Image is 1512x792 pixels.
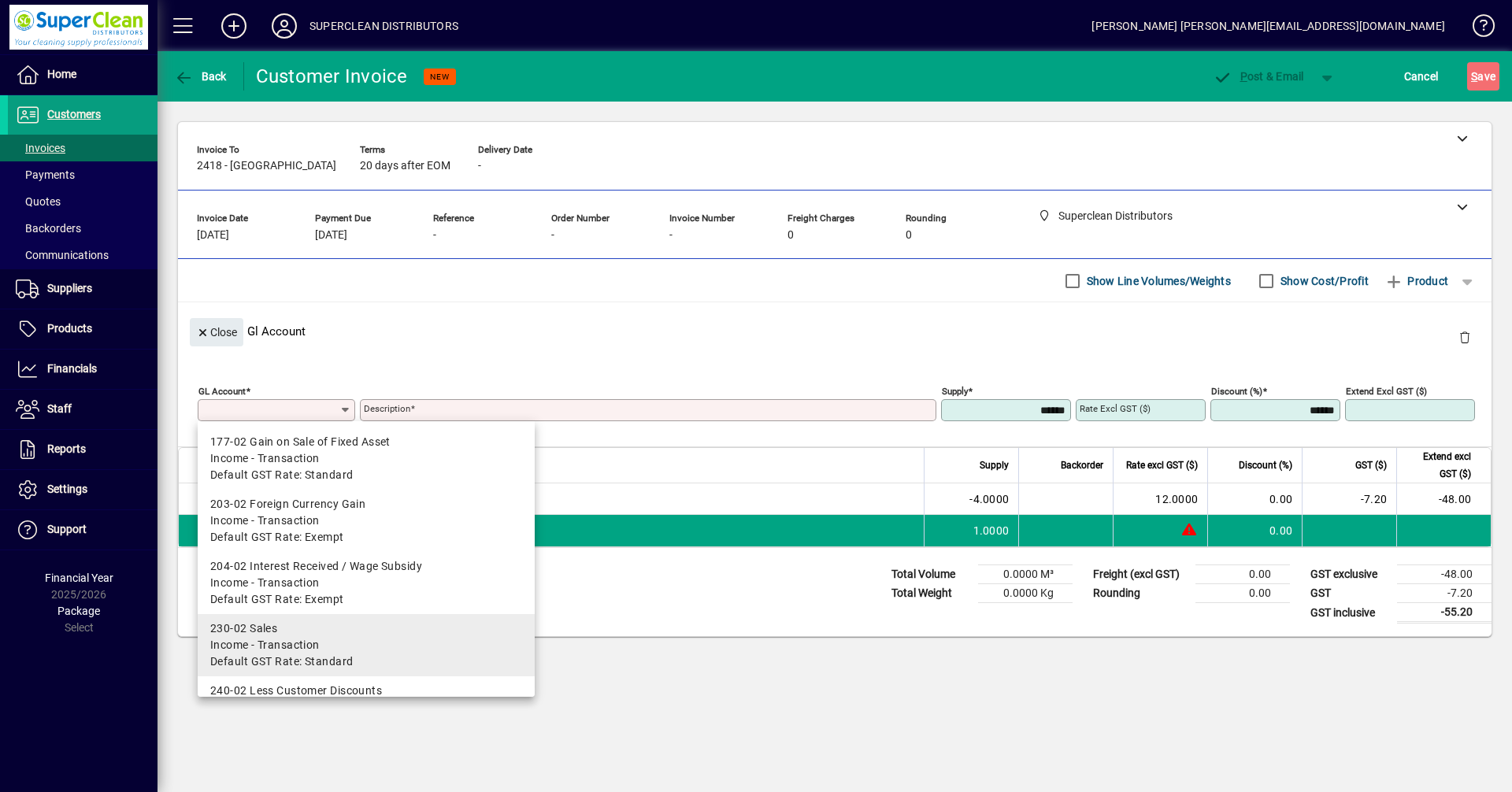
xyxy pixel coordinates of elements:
[1397,584,1492,603] td: -7.20
[16,195,61,208] span: Quotes
[186,324,247,339] app-page-header-button: Close
[1213,70,1304,83] span: ost & Email
[8,350,157,389] a: Financials
[57,605,100,617] span: Package
[364,403,410,414] mat-label: Description
[210,513,320,529] span: Income - Transaction
[157,62,244,91] app-page-header-button: Back
[1404,64,1439,89] span: Cancel
[210,575,320,591] span: Income - Transaction
[1397,603,1492,623] td: -55.20
[16,168,75,181] span: Payments
[309,13,458,39] div: SUPERCLEAN DISTRIBUTORS
[8,269,157,309] a: Suppliers
[973,523,1010,538] span: 1.0000
[210,591,344,608] span: Default GST Rate: Exempt
[980,457,1009,474] span: Supply
[1396,483,1491,515] td: -48.00
[787,229,794,242] span: 0
[8,135,157,161] a: Invoices
[198,676,535,738] mat-option: 240-02 Less Customer Discounts
[16,222,81,235] span: Backorders
[8,430,157,469] a: Reports
[1207,483,1302,515] td: 0.00
[978,565,1073,584] td: 0.0000 M³
[1240,70,1247,83] span: P
[1303,565,1397,584] td: GST exclusive
[198,427,535,490] mat-option: 177-02 Gain on Sale of Fixed Asset
[47,402,72,415] span: Staff
[1239,457,1292,474] span: Discount (%)
[1195,565,1290,584] td: 0.00
[315,229,347,242] span: [DATE]
[210,558,522,575] div: 204-02 Interest Received / Wage Subsidy
[210,683,522,699] div: 240-02 Less Customer Discounts
[1195,584,1290,603] td: 0.00
[978,584,1073,603] td: 0.0000 Kg
[1446,318,1484,356] button: Delete
[1397,565,1492,584] td: -48.00
[1091,13,1445,39] div: [PERSON_NAME] [PERSON_NAME][EMAIL_ADDRESS][DOMAIN_NAME]
[174,70,227,83] span: Back
[210,653,353,670] span: Default GST Rate: Standard
[8,55,157,94] a: Home
[210,529,344,546] span: Default GST Rate: Exempt
[198,552,535,614] mat-option: 204-02 Interest Received / Wage Subsidy
[364,421,924,438] mat-error: Required
[8,510,157,550] a: Support
[884,584,978,603] td: Total Weight
[1461,3,1492,54] a: Knowledge Base
[884,565,978,584] td: Total Volume
[190,318,243,346] button: Close
[1467,62,1499,91] button: Save
[45,572,113,584] span: Financial Year
[1302,483,1396,515] td: -7.20
[1400,62,1443,91] button: Cancel
[47,322,92,335] span: Products
[209,12,259,40] button: Add
[1085,565,1195,584] td: Freight (excl GST)
[1084,273,1231,289] label: Show Line Volumes/Weights
[669,229,673,242] span: -
[47,483,87,495] span: Settings
[8,188,157,215] a: Quotes
[210,496,522,513] div: 203-02 Foreign Currency Gain
[969,491,1009,507] span: -4.0000
[178,302,1492,360] div: Gl Account
[1085,584,1195,603] td: Rounding
[1211,386,1262,397] mat-label: Discount (%)
[210,434,522,450] div: 177-02 Gain on Sale of Fixed Asset
[1061,457,1103,474] span: Backorder
[1207,515,1302,546] td: 0.00
[196,320,237,346] span: Close
[47,442,86,455] span: Reports
[16,249,109,261] span: Communications
[197,229,229,242] span: [DATE]
[47,282,92,294] span: Suppliers
[8,390,157,429] a: Staff
[210,450,320,467] span: Income - Transaction
[8,242,157,268] a: Communications
[1277,273,1369,289] label: Show Cost/Profit
[47,523,87,535] span: Support
[1346,386,1427,397] mat-label: Extend excl GST ($)
[8,470,157,509] a: Settings
[1471,70,1477,83] span: S
[8,215,157,242] a: Backorders
[360,160,450,172] span: 20 days after EOM
[1303,603,1397,623] td: GST inclusive
[210,467,353,483] span: Default GST Rate: Standard
[8,161,157,188] a: Payments
[197,160,336,172] span: 2418 - [GEOGRAPHIC_DATA]
[478,160,481,172] span: -
[210,637,320,653] span: Income - Transaction
[1471,64,1495,89] span: ave
[47,108,101,120] span: Customers
[942,386,968,397] mat-label: Supply
[198,614,535,676] mat-option: 230-02 Sales
[210,620,522,637] div: 230-02 Sales
[47,68,76,80] span: Home
[47,362,97,375] span: Financials
[1126,457,1198,474] span: Rate excl GST ($)
[198,490,535,552] mat-option: 203-02 Foreign Currency Gain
